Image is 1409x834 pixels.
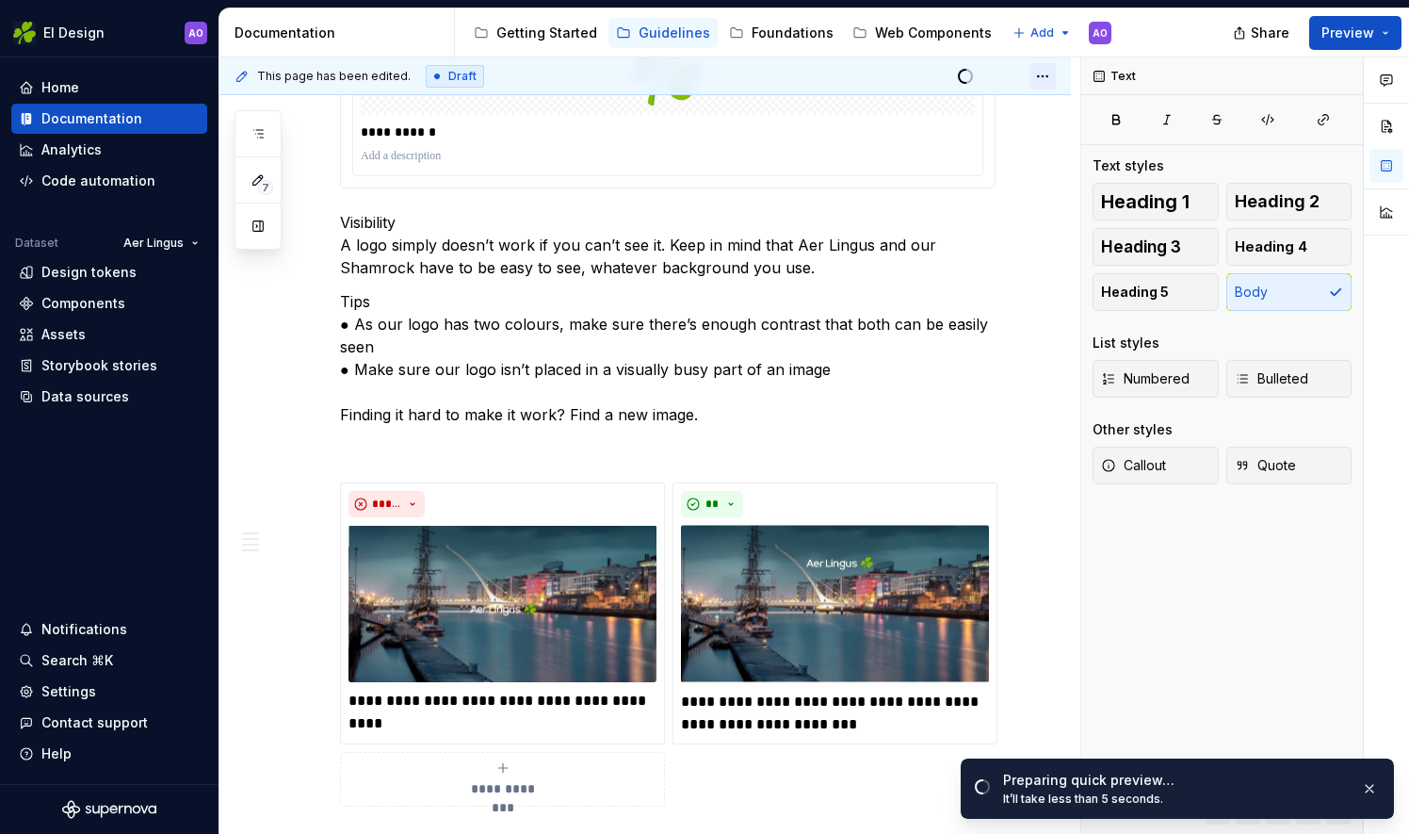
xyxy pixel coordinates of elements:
[11,135,207,165] a: Analytics
[496,24,597,42] div: Getting Started
[41,356,157,375] div: Storybook stories
[466,18,605,48] a: Getting Started
[1226,228,1352,266] button: Heading 4
[1101,283,1169,302] span: Heading 5
[11,351,207,381] a: Storybook stories
[41,620,127,639] div: Notifications
[41,109,142,128] div: Documentation
[1101,456,1166,475] span: Callout
[11,646,207,676] button: Search ⌘K
[1093,420,1173,439] div: Other styles
[1093,183,1219,221] button: Heading 1
[11,708,207,738] button: Contact support
[1093,156,1164,175] div: Text styles
[340,211,996,279] p: Visibility A logo simply doesn’t work if you can’t see it. Keep in mind that Aer Lingus and our S...
[1226,447,1352,484] button: Quote
[1101,237,1181,256] span: Heading 3
[752,24,834,42] div: Foundations
[15,236,58,251] div: Dataset
[1235,369,1308,388] span: Bulleted
[41,140,102,159] div: Analytics
[11,382,207,412] a: Data sources
[348,525,656,682] img: 48598dd6-da3f-41c6-a8e1-b633e8b66348.jpeg
[466,14,1003,52] div: Page tree
[639,24,710,42] div: Guidelines
[41,744,72,763] div: Help
[1309,16,1401,50] button: Preview
[41,263,137,282] div: Design tokens
[1223,16,1302,50] button: Share
[115,230,207,256] button: Aer Lingus
[188,25,203,41] div: AO
[41,78,79,97] div: Home
[43,24,105,42] div: EI Design
[11,614,207,645] button: Notifications
[1101,192,1190,211] span: Heading 1
[1226,360,1352,398] button: Bulleted
[11,288,207,319] a: Components
[340,290,996,426] p: Tips ● As our logo has two colours, make sure there’s enough contrast that both can be easily see...
[1101,369,1190,388] span: Numbered
[1093,273,1219,311] button: Heading 5
[123,236,184,251] span: Aer Lingus
[11,319,207,350] a: Assets
[1235,237,1307,256] span: Heading 4
[13,22,36,44] img: 56b5df98-d96d-4d7e-807c-0afdf3bdaefa.png
[11,166,207,196] a: Code automation
[11,73,207,103] a: Home
[1030,25,1054,41] span: Add
[1226,183,1352,221] button: Heading 2
[1003,792,1346,807] div: It’ll take less than 5 seconds.
[41,713,148,732] div: Contact support
[875,24,992,42] div: Web Components
[11,104,207,134] a: Documentation
[11,677,207,707] a: Settings
[41,325,86,344] div: Assets
[62,800,156,819] svg: Supernova Logo
[1007,20,1077,46] button: Add
[41,172,155,190] div: Code automation
[41,651,113,670] div: Search ⌘K
[41,387,129,406] div: Data sources
[11,739,207,769] button: Help
[608,18,718,48] a: Guidelines
[41,682,96,701] div: Settings
[448,69,477,84] span: Draft
[1321,24,1374,42] span: Preview
[721,18,841,48] a: Foundations
[845,18,999,48] a: Web Components
[1093,228,1219,266] button: Heading 3
[1251,24,1289,42] span: Share
[41,294,125,313] div: Components
[258,180,273,195] span: 7
[1235,192,1320,211] span: Heading 2
[1093,25,1108,41] div: AO
[1003,771,1346,790] div: Preparing quick preview…
[1093,334,1159,352] div: List styles
[235,24,446,42] div: Documentation
[1235,456,1296,475] span: Quote
[681,525,989,683] img: 1eeb9c15-e0aa-43f1-970c-40c018369e6d.jpeg
[4,12,215,53] button: EI DesignAO
[1093,447,1219,484] button: Callout
[11,257,207,287] a: Design tokens
[1093,360,1219,398] button: Numbered
[1003,18,1154,48] a: App Components
[257,69,411,84] span: This page has been edited.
